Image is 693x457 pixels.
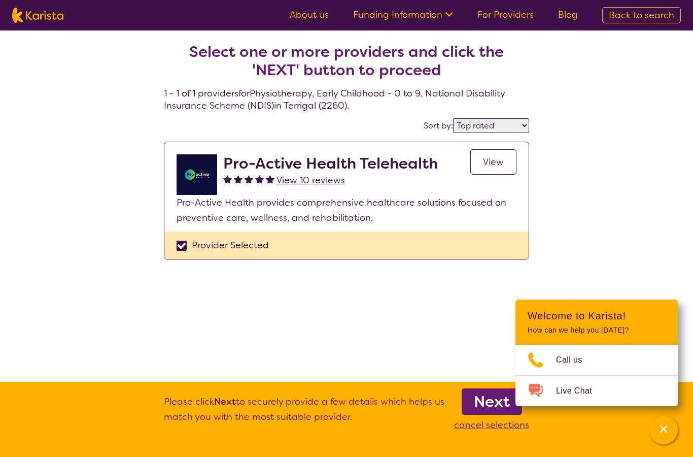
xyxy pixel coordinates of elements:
h2: Pro-Active Health Telehealth [223,154,438,173]
span: View 10 reviews [276,174,345,186]
img: fullstar [223,175,232,183]
img: ymlb0re46ukcwlkv50cv.png [177,154,217,195]
span: Call us [556,352,595,368]
h4: 1 - 1 of 1 providers for Physiotherapy , Early Childhood - 0 to 9 , National Disability Insurance... [164,18,529,112]
p: Please click to securely provide a few details which helps us match you with the most suitable pr... [164,394,444,433]
a: View 10 reviews [276,173,345,188]
p: Pro-Active Health provides comprehensive healthcare solutions focused on preventive care, wellnes... [177,195,516,225]
img: Karista logo [12,8,63,23]
ul: Choose channel [515,345,678,406]
p: How can we help you [DATE]? [528,326,666,335]
img: fullstar [245,175,253,183]
a: Next [462,388,522,415]
a: For Providers [477,9,534,21]
b: Next [214,396,236,408]
h2: Welcome to Karista! [528,310,666,322]
label: Sort by: [424,120,453,131]
p: cancel selections [454,417,529,433]
button: Channel Menu [649,416,678,444]
a: About us [290,9,329,21]
span: Back to search [609,9,674,21]
span: Live Chat [556,383,604,399]
a: Blog [558,9,578,21]
div: Channel Menu [515,300,678,406]
a: View [470,149,516,175]
h2: Select one or more providers and click the 'NEXT' button to proceed [176,43,517,79]
img: fullstar [234,175,242,183]
img: fullstar [255,175,264,183]
span: View [483,156,504,168]
a: Funding Information [353,9,453,21]
a: Back to search [602,7,681,23]
b: Next [474,391,510,412]
img: fullstar [266,175,274,183]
